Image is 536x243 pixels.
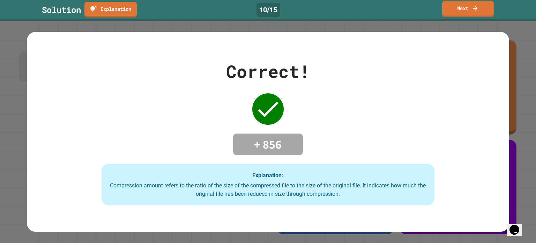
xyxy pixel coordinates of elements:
[507,215,529,236] iframe: chat widget
[226,58,310,85] div: Correct!
[442,1,494,17] a: Next
[109,181,427,198] div: Compression amount refers to the ratio of the size of the compressed file to the size of the orig...
[42,3,81,16] div: Solution
[240,137,296,152] h4: + 856
[256,3,280,17] div: 10 / 15
[84,2,137,17] a: Explanation
[252,172,283,179] strong: Explanation:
